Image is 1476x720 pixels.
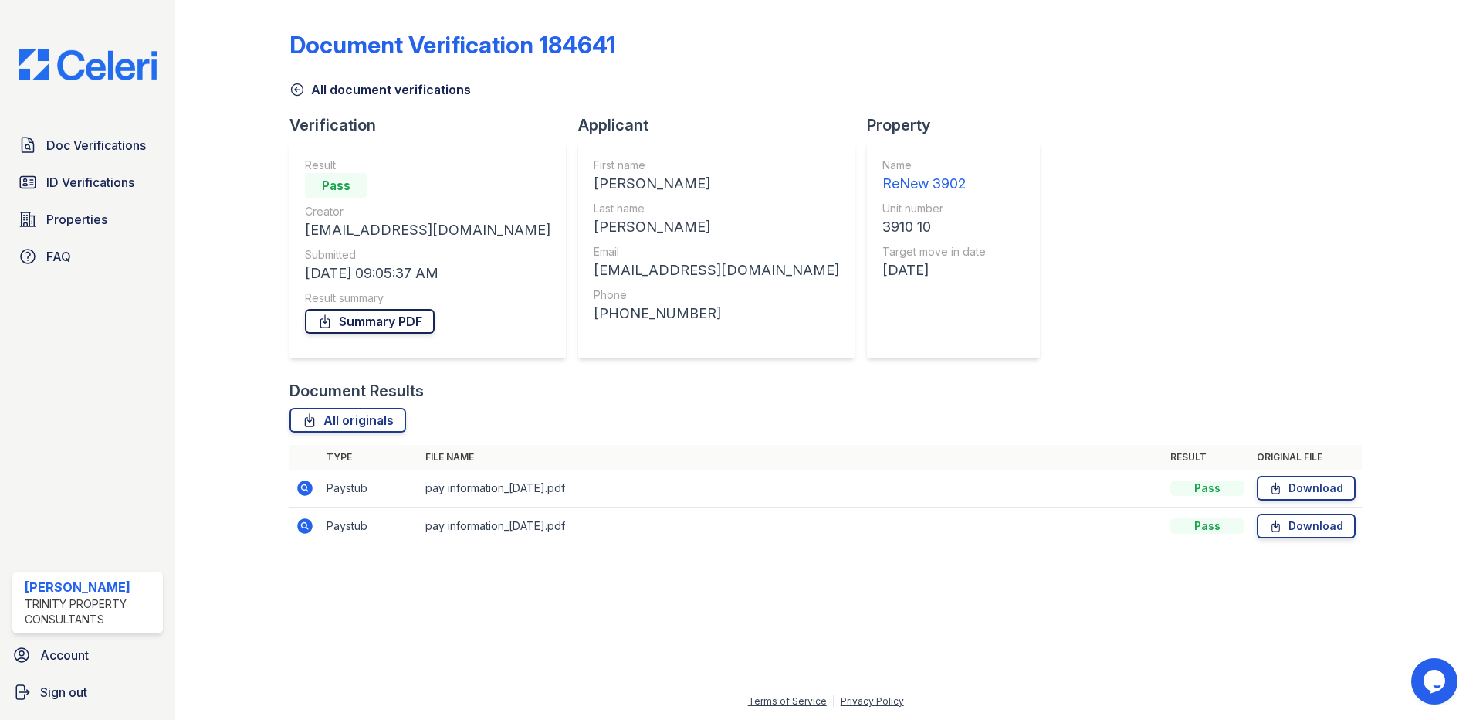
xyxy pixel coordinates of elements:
[305,309,435,334] a: Summary PDF
[832,695,835,707] div: |
[882,158,986,195] a: Name ReNew 3902
[305,290,550,306] div: Result summary
[882,173,986,195] div: ReNew 3902
[289,380,424,402] div: Document Results
[882,244,986,260] div: Target move in date
[289,31,615,59] div: Document Verification 184641
[419,508,1164,545] td: pay information_[DATE].pdf
[419,470,1164,508] td: pay information_[DATE].pdf
[594,216,839,238] div: [PERSON_NAME]
[305,219,550,241] div: [EMAIL_ADDRESS][DOMAIN_NAME]
[320,445,419,470] th: Type
[594,158,839,173] div: First name
[6,640,169,671] a: Account
[841,695,904,707] a: Privacy Policy
[320,508,419,545] td: Paystub
[594,287,839,303] div: Phone
[46,247,71,266] span: FAQ
[12,204,163,235] a: Properties
[419,445,1164,470] th: File name
[320,470,419,508] td: Paystub
[40,683,87,701] span: Sign out
[6,677,169,708] a: Sign out
[305,204,550,219] div: Creator
[1170,518,1244,534] div: Pass
[594,260,839,281] div: [EMAIL_ADDRESS][DOMAIN_NAME]
[46,210,107,229] span: Properties
[12,241,163,272] a: FAQ
[12,167,163,198] a: ID Verifications
[289,80,471,99] a: All document verifications
[882,158,986,173] div: Name
[6,49,169,80] img: CE_Logo_Blue-a8612792a0a2168367f1c8372b55b34899dd931a85d93a1a3d3e32e68fde9ad4.png
[1411,658,1461,705] iframe: chat widget
[882,260,986,281] div: [DATE]
[40,646,89,664] span: Account
[578,114,867,136] div: Applicant
[882,201,986,216] div: Unit number
[594,201,839,216] div: Last name
[594,303,839,324] div: [PHONE_NUMBER]
[25,578,157,596] div: [PERSON_NAME]
[305,263,550,284] div: [DATE] 09:05:37 AM
[748,695,827,707] a: Terms of Service
[1251,445,1362,470] th: Original file
[305,173,367,198] div: Pass
[867,114,1052,136] div: Property
[882,216,986,238] div: 3910 10
[305,247,550,263] div: Submitted
[25,596,157,627] div: Trinity Property Consultants
[1170,481,1244,496] div: Pass
[594,244,839,260] div: Email
[1257,514,1356,538] a: Download
[289,114,578,136] div: Verification
[46,173,134,192] span: ID Verifications
[12,130,163,161] a: Doc Verifications
[289,408,406,433] a: All originals
[1164,445,1251,470] th: Result
[594,173,839,195] div: [PERSON_NAME]
[305,158,550,173] div: Result
[46,136,146,155] span: Doc Verifications
[1257,476,1356,501] a: Download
